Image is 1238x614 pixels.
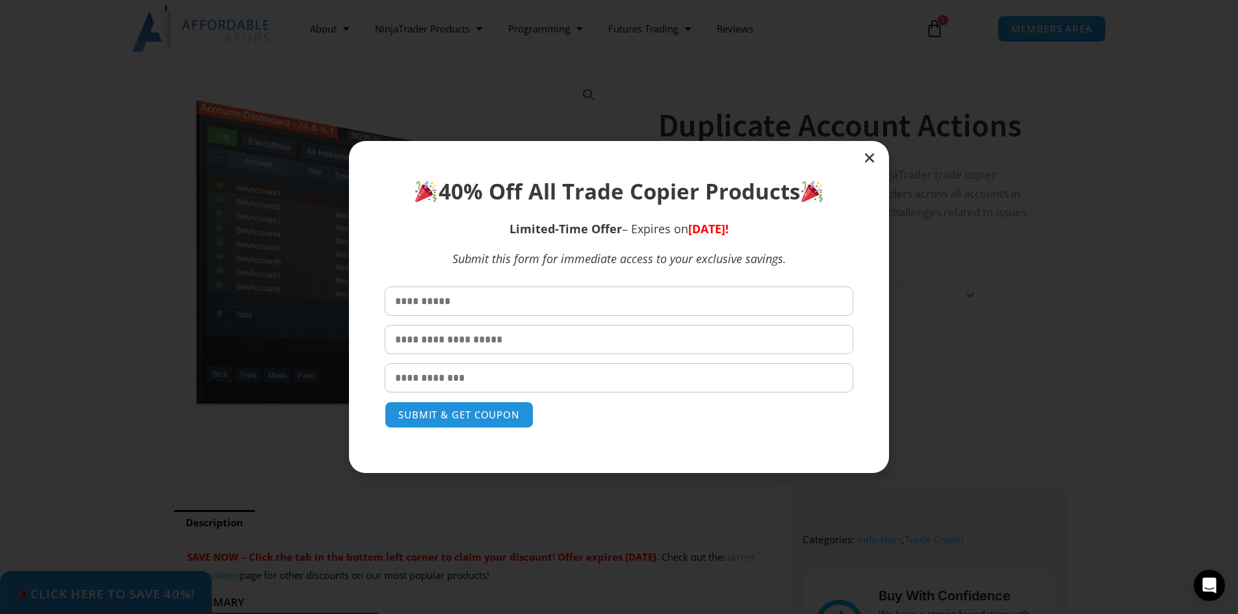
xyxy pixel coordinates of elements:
[415,181,437,202] img: 🎉
[509,221,622,237] strong: Limited-Time Offer
[385,220,853,238] p: – Expires on
[385,402,534,428] button: SUBMIT & GET COUPON
[452,251,786,266] em: Submit this form for immediate access to your exclusive savings.
[863,151,876,164] a: Close
[385,177,853,207] h1: 40% Off All Trade Copier Products
[1194,570,1225,601] div: Open Intercom Messenger
[688,221,729,237] span: [DATE]!
[801,181,823,202] img: 🎉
